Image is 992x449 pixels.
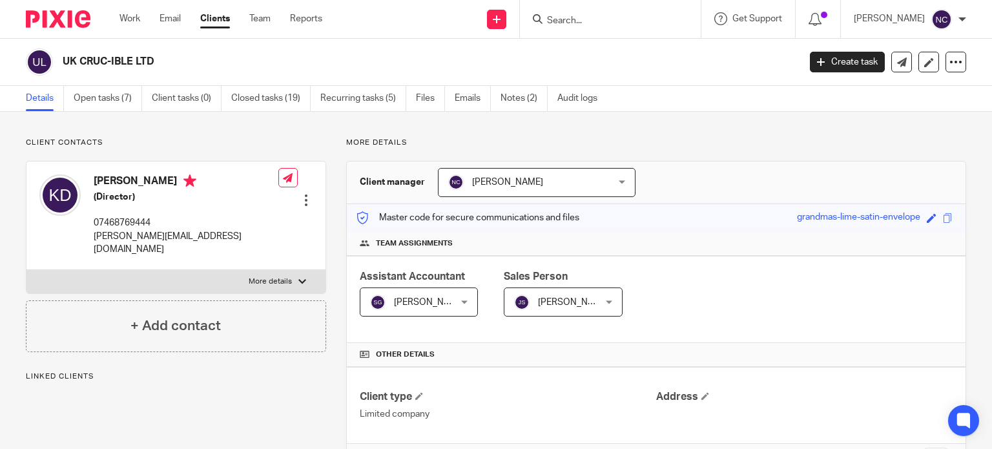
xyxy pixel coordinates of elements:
img: svg%3E [370,295,386,310]
span: Team assignments [376,238,453,249]
img: svg%3E [39,174,81,216]
p: Master code for secure communications and files [356,211,579,224]
a: Reports [290,12,322,25]
p: More details [346,138,966,148]
span: Assistant Accountant [360,271,465,282]
a: Notes (2) [501,86,548,111]
input: Search [546,16,662,27]
p: More details [249,277,292,287]
p: Client contacts [26,138,326,148]
img: svg%3E [26,48,53,76]
a: Open tasks (7) [74,86,142,111]
p: Limited company [360,408,656,421]
a: Client tasks (0) [152,86,222,111]
div: grandmas-lime-satin-envelope [797,211,920,225]
a: Work [119,12,140,25]
h4: + Add contact [130,316,221,336]
a: Clients [200,12,230,25]
h4: [PERSON_NAME] [94,174,278,191]
img: Pixie [26,10,90,28]
a: Create task [810,52,885,72]
h5: (Director) [94,191,278,204]
p: 07468769444 [94,216,278,229]
h3: Client manager [360,176,425,189]
p: Linked clients [26,371,326,382]
img: svg%3E [448,174,464,190]
span: Sales Person [504,271,568,282]
img: svg%3E [931,9,952,30]
i: Primary [183,174,196,187]
a: Audit logs [557,86,607,111]
a: Team [249,12,271,25]
span: [PERSON_NAME] [394,298,465,307]
span: Get Support [732,14,782,23]
img: svg%3E [514,295,530,310]
span: Other details [376,350,435,360]
p: [PERSON_NAME] [854,12,925,25]
span: [PERSON_NAME] [538,298,609,307]
span: [PERSON_NAME] [472,178,543,187]
a: Email [160,12,181,25]
a: Recurring tasks (5) [320,86,406,111]
h2: UK CRUC-IBLE LTD [63,55,645,68]
a: Emails [455,86,491,111]
a: Files [416,86,445,111]
h4: Address [656,390,953,404]
h4: Client type [360,390,656,404]
a: Closed tasks (19) [231,86,311,111]
p: [PERSON_NAME][EMAIL_ADDRESS][DOMAIN_NAME] [94,230,278,256]
a: Details [26,86,64,111]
